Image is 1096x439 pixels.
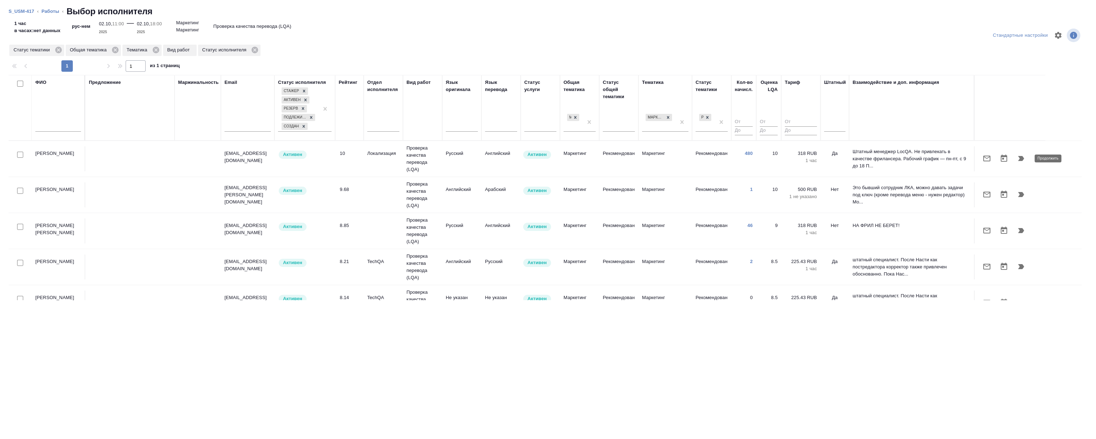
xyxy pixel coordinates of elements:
[642,258,688,265] p: Маркетинг
[599,291,638,316] td: Рекомендован
[176,19,199,26] p: Маркетинг
[756,182,781,207] td: 10
[178,79,219,86] div: Маржинальность
[599,182,638,207] td: Рекомендован
[167,46,192,54] p: Вид работ
[978,258,995,275] button: Отправить предложение о работе
[1012,294,1030,311] button: Продолжить
[112,21,124,26] p: 11:00
[692,146,731,171] td: Рекомендован
[340,150,360,157] div: 10
[127,17,134,36] div: —
[9,9,34,14] a: S_USM-417
[696,79,728,93] div: Статус тематики
[481,291,521,316] td: Не указан
[599,254,638,279] td: Рекомендован
[32,254,85,279] td: [PERSON_NAME]
[1012,186,1030,203] button: Продолжить
[995,186,1012,203] button: Открыть календарь загрузки
[853,79,939,86] div: Взаимодействие и доп. информация
[137,21,150,26] p: 02.10,
[853,184,970,206] p: Это бывший сотрудник ЛКА, можно давать задачи под ключ (кроме перевода меню - нужен редактор) Mo...
[406,145,439,173] p: Проверка качества перевода (LQA)
[527,151,547,158] p: Активен
[9,45,64,56] div: Статус тематики
[560,291,599,316] td: Маркетинг
[991,30,1050,41] div: split button
[1067,29,1082,42] span: Посмотреть информацию
[224,150,271,164] p: [EMAIL_ADDRESS][DOMAIN_NAME]
[785,258,817,265] p: 225.43 RUB
[481,182,521,207] td: Арабский
[89,79,121,86] div: Предложение
[735,79,753,93] div: Кол-во начисл.
[750,259,753,264] a: 2
[224,79,237,86] div: Email
[367,79,399,93] div: Отдел исполнителя
[281,87,309,96] div: Стажер, Активен, Резерв, Подлежит внедрению, Создан
[692,254,731,279] td: Рекомендован
[735,126,753,135] input: До
[760,79,778,93] div: Оценка LQA
[560,146,599,171] td: Маркетинг
[995,222,1012,239] button: Открыть календарь загрузки
[364,146,403,171] td: Локализация
[642,294,688,301] p: Маркетинг
[995,294,1012,311] button: Открыть календарь загрузки
[406,217,439,245] p: Проверка качества перевода (LQA)
[282,87,300,95] div: Стажер
[599,218,638,243] td: Рекомендован
[281,113,316,122] div: Стажер, Активен, Резерв, Подлежит внедрению, Создан
[406,79,431,86] div: Вид работ
[442,291,481,316] td: Не указан
[820,218,849,243] td: Нет
[745,151,753,156] a: 480
[127,46,150,54] p: Тематика
[406,289,439,317] p: Проверка качества перевода (LQA)
[339,79,357,86] div: Рейтинг
[824,79,846,86] div: Штатный
[442,254,481,279] td: Английский
[642,186,688,193] p: Маркетинг
[283,223,302,230] p: Активен
[820,182,849,207] td: Нет
[853,292,970,314] p: штатный специалист. После Насти как постредактора корректор также привлечен обоснованно. Пока Нас...
[281,122,308,131] div: Стажер, Активен, Резерв, Подлежит внедрению, Создан
[756,218,781,243] td: 9
[785,186,817,193] p: 500 RUB
[567,114,571,121] div: Маркетинг
[560,254,599,279] td: Маркетинг
[731,291,756,316] td: 0
[62,8,64,15] li: ‹
[698,113,712,122] div: Рекомендован
[756,291,781,316] td: 8.5
[14,20,61,27] p: 1 час
[282,96,302,104] div: Активен
[213,23,291,30] p: Проверка качества перевода (LQA)
[785,229,817,236] p: 1 час
[278,294,332,304] div: Рядовой исполнитель: назначай с учетом рейтинга
[17,296,23,302] input: Выбери исполнителей, чтобы отправить приглашение на работу
[481,146,521,171] td: Английский
[224,222,271,236] p: [EMAIL_ADDRESS][DOMAIN_NAME]
[17,188,23,194] input: Выбери исполнителей, чтобы отправить приглашение на работу
[41,9,59,14] a: Работы
[1050,27,1067,44] span: Настроить таблицу
[978,222,995,239] button: Отправить предложение о работе
[442,218,481,243] td: Русский
[978,294,995,311] button: Отправить предложение о работе
[642,79,663,86] div: Тематика
[278,222,332,232] div: Рядовой исполнитель: назначай с учетом рейтинга
[150,21,162,26] p: 18:00
[692,291,731,316] td: Рекомендован
[340,258,360,265] div: 8.21
[278,79,326,86] div: Статус исполнителя
[820,146,849,171] td: Да
[283,187,302,194] p: Активен
[481,218,521,243] td: Английский
[150,61,180,72] span: из 1 страниц
[760,118,778,127] input: От
[785,126,817,135] input: До
[646,114,664,121] div: Маркетинг
[820,254,849,279] td: Да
